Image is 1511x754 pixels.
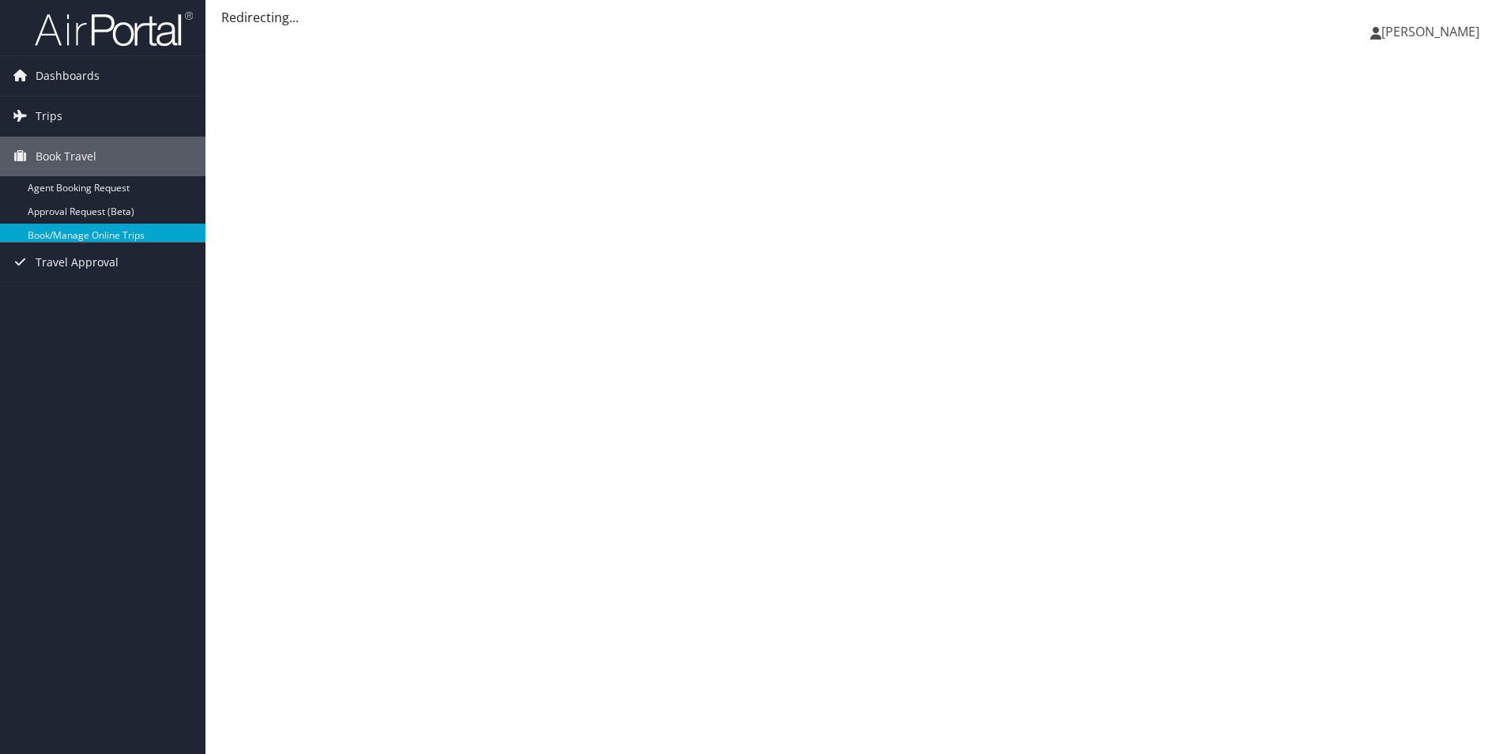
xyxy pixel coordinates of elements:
[36,56,100,96] span: Dashboards
[36,243,119,282] span: Travel Approval
[1381,23,1479,40] span: [PERSON_NAME]
[36,96,62,136] span: Trips
[36,137,96,176] span: Book Travel
[221,8,1495,27] div: Redirecting...
[35,10,193,47] img: airportal-logo.png
[1370,8,1495,55] a: [PERSON_NAME]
